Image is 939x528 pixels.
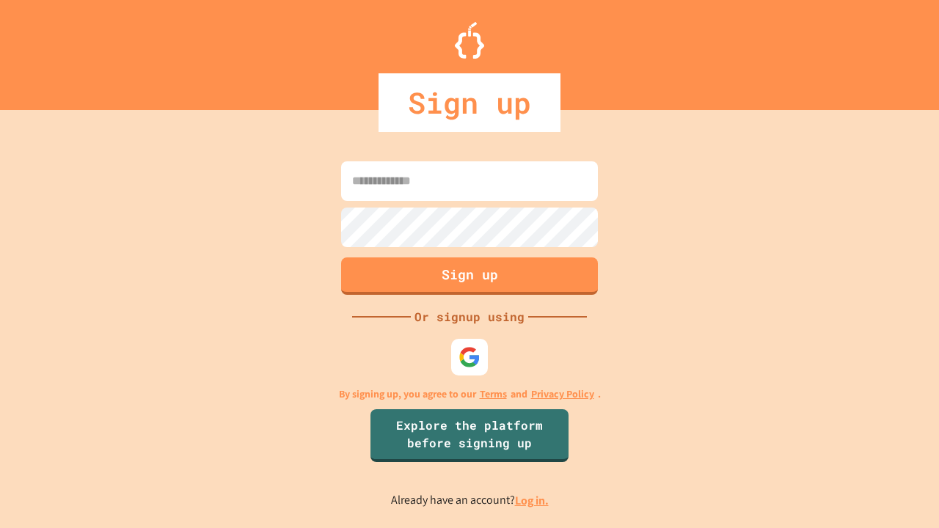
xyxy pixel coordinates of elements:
[455,22,484,59] img: Logo.svg
[515,493,549,508] a: Log in.
[339,386,601,402] p: By signing up, you agree to our and .
[411,308,528,326] div: Or signup using
[391,491,549,510] p: Already have an account?
[341,257,598,295] button: Sign up
[370,409,569,462] a: Explore the platform before signing up
[480,386,507,402] a: Terms
[531,386,594,402] a: Privacy Policy
[458,346,481,368] img: google-icon.svg
[379,73,560,132] div: Sign up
